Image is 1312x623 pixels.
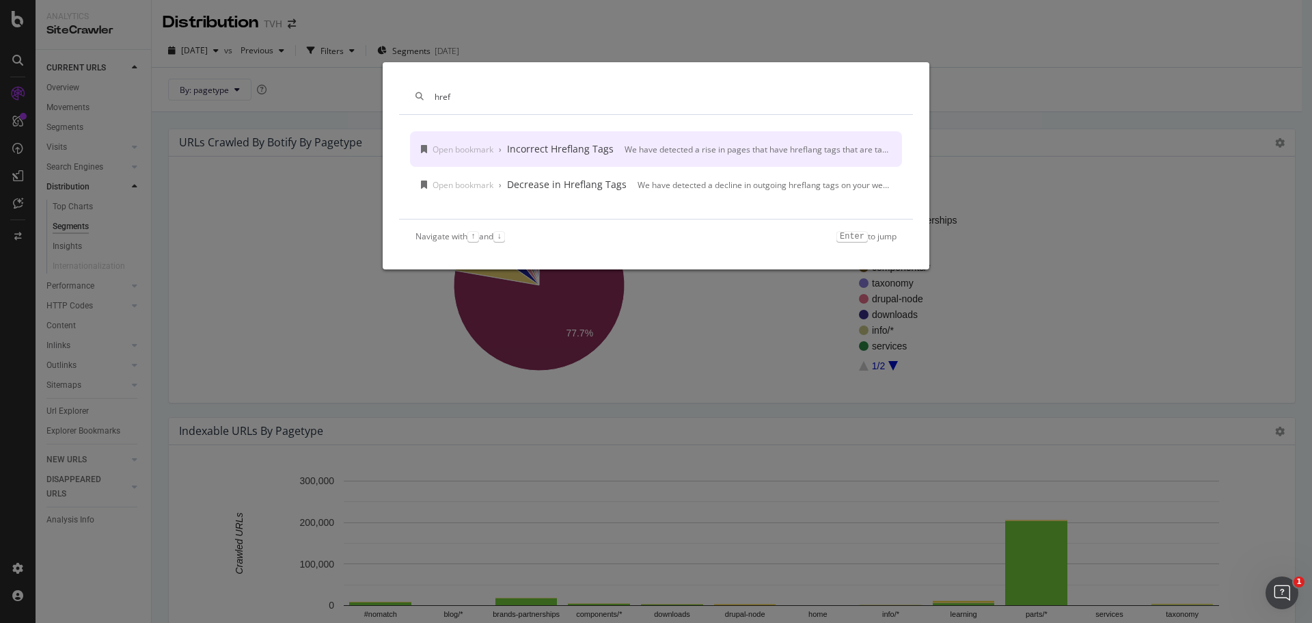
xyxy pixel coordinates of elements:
[433,144,493,155] div: Open bookmark
[836,230,897,242] div: to jump
[493,231,505,242] kbd: ↓
[499,179,502,191] div: ›
[415,230,505,242] div: Navigate with and
[507,178,627,191] div: Decrease in Hreflang Tags
[507,142,614,156] div: Incorrect Hreflang Tags
[383,62,929,269] div: modal
[467,231,479,242] kbd: ↑
[1266,576,1298,609] iframe: Intercom live chat
[625,144,891,155] div: We have detected a rise in pages that have hreflang tags that are targeting incorrect region and ...
[433,179,493,191] div: Open bookmark
[435,91,897,103] input: Type a command or search…
[638,179,891,191] div: We have detected a decline in outgoing hreflang tags on your website. Hreflang tags play a pivota...
[499,144,502,155] div: ›
[1294,576,1304,587] span: 1
[836,231,868,242] kbd: Enter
